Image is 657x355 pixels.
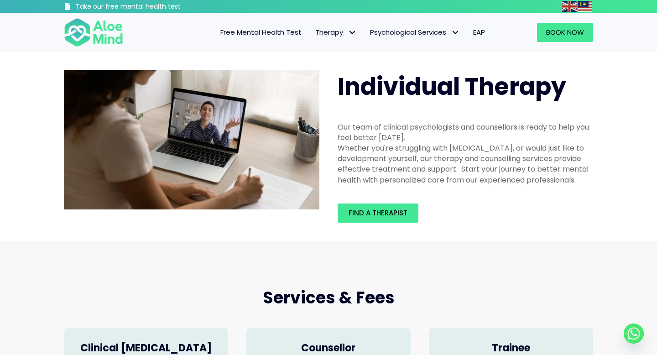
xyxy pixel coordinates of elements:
[64,2,229,13] a: Take our free mental health test
[338,204,418,223] a: Find a therapist
[315,27,356,37] span: Therapy
[135,23,492,42] nav: Menu
[263,286,395,309] span: Services & Fees
[345,26,359,39] span: Therapy: submenu
[578,1,592,12] img: ms
[546,27,584,37] span: Book Now
[562,1,578,11] a: English
[448,26,462,39] span: Psychological Services: submenu
[338,70,566,103] span: Individual Therapy
[562,1,577,12] img: en
[338,122,593,143] div: Our team of clinical psychologists and counsellors is ready to help you feel better [DATE].
[214,23,308,42] a: Free Mental Health Test
[308,23,363,42] a: TherapyTherapy: submenu
[220,27,302,37] span: Free Mental Health Test
[64,17,123,47] img: Aloe mind Logo
[370,27,459,37] span: Psychological Services
[76,2,229,11] h3: Take our free mental health test
[624,324,644,344] a: Whatsapp
[466,23,492,42] a: EAP
[578,1,593,11] a: Malay
[473,27,485,37] span: EAP
[363,23,466,42] a: Psychological ServicesPsychological Services: submenu
[349,208,407,218] span: Find a therapist
[64,70,319,210] img: Therapy online individual
[537,23,593,42] a: Book Now
[338,143,593,185] div: Whether you're struggling with [MEDICAL_DATA], or would just like to development yourself, our th...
